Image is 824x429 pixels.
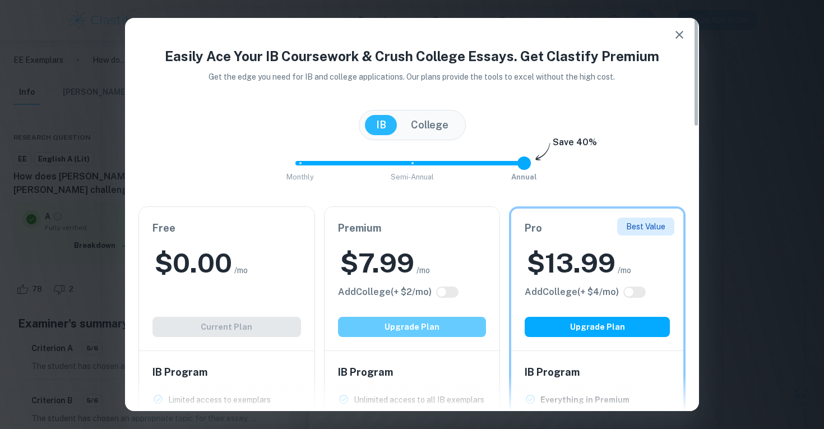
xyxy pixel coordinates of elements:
img: subscription-arrow.svg [535,142,550,162]
h6: Pro [525,220,670,236]
h6: Click to see all the additional College features. [338,285,432,299]
h2: $ 7.99 [340,245,414,281]
h6: Premium [338,220,487,236]
h6: Free [152,220,301,236]
h2: $ 13.99 [527,245,615,281]
span: /mo [618,264,631,276]
p: Best Value [626,220,665,233]
button: Upgrade Plan [525,317,670,337]
span: /mo [234,264,248,276]
h6: IB Program [152,365,301,380]
h6: Click to see all the additional College features. [525,285,619,299]
button: Upgrade Plan [338,317,487,337]
span: Semi-Annual [391,173,434,181]
button: College [400,115,460,135]
h6: Save 40% [553,136,597,155]
button: IB [365,115,397,135]
span: Monthly [286,173,314,181]
p: Get the edge you need for IB and college applications. Our plans provide the tools to excel witho... [193,71,631,83]
span: /mo [416,264,430,276]
h6: IB Program [338,365,487,380]
h2: $ 0.00 [155,245,232,281]
h4: Easily Ace Your IB Coursework & Crush College Essays. Get Clastify Premium [138,46,686,66]
h6: IB Program [525,365,670,380]
span: Annual [511,173,537,181]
